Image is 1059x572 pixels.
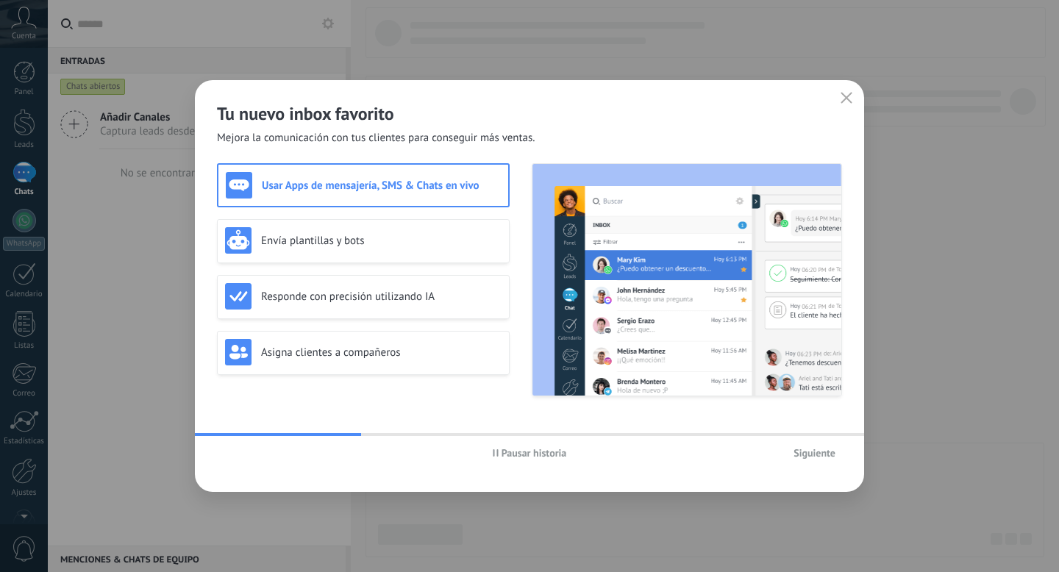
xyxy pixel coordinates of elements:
[794,448,835,458] span: Siguiente
[486,442,574,464] button: Pausar historia
[502,448,567,458] span: Pausar historia
[261,234,502,248] h3: Envía plantillas y bots
[262,179,501,193] h3: Usar Apps de mensajería, SMS & Chats en vivo
[217,102,842,125] h2: Tu nuevo inbox favorito
[261,290,502,304] h3: Responde con precisión utilizando IA
[787,442,842,464] button: Siguiente
[261,346,502,360] h3: Asigna clientes a compañeros
[217,131,535,146] span: Mejora la comunicación con tus clientes para conseguir más ventas.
